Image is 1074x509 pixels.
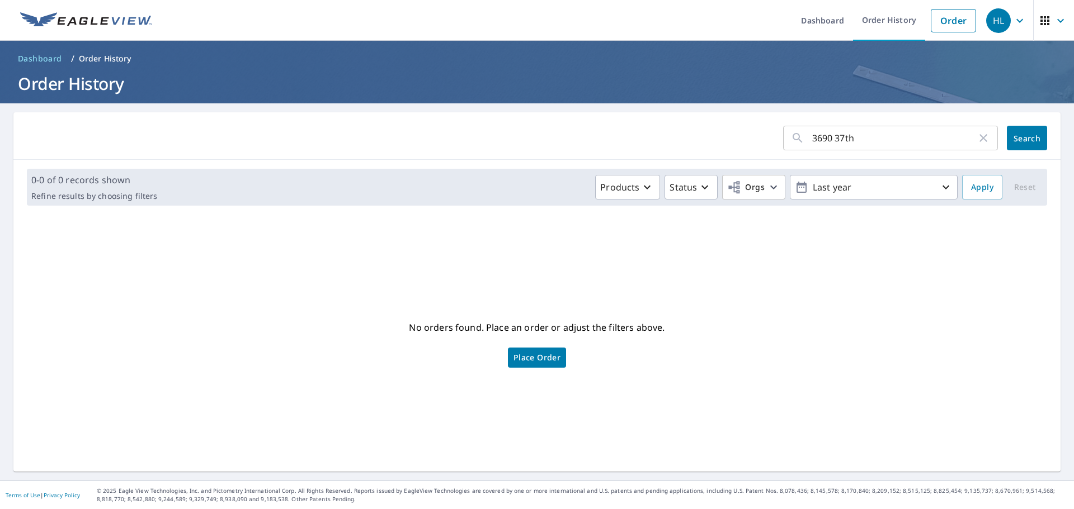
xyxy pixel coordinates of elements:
p: Order History [79,53,131,64]
p: No orders found. Place an order or adjust the filters above. [409,318,665,336]
p: Last year [808,178,939,197]
span: Place Order [514,355,560,360]
p: Refine results by choosing filters [31,191,157,201]
a: Privacy Policy [44,491,80,499]
button: Products [595,175,660,199]
span: Orgs [727,180,765,194]
button: Apply [962,175,1002,199]
button: Status [665,175,718,199]
button: Search [1007,126,1047,150]
input: Address, Report #, Claim ID, etc. [812,122,977,154]
a: Order [931,9,976,32]
p: © 2025 Eagle View Technologies, Inc. and Pictometry International Corp. All Rights Reserved. Repo... [97,487,1068,503]
nav: breadcrumb [13,50,1061,68]
p: 0-0 of 0 records shown [31,173,157,187]
p: Products [600,180,639,194]
span: Search [1016,133,1038,144]
p: | [6,492,80,498]
h1: Order History [13,72,1061,95]
a: Place Order [508,348,566,368]
p: Status [670,180,697,194]
li: / [71,52,74,65]
a: Dashboard [13,50,67,68]
button: Orgs [722,175,785,199]
span: Apply [971,180,993,194]
div: HL [986,8,1011,33]
img: EV Logo [20,12,152,29]
span: Dashboard [18,53,62,64]
button: Last year [790,175,958,199]
a: Terms of Use [6,491,40,499]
